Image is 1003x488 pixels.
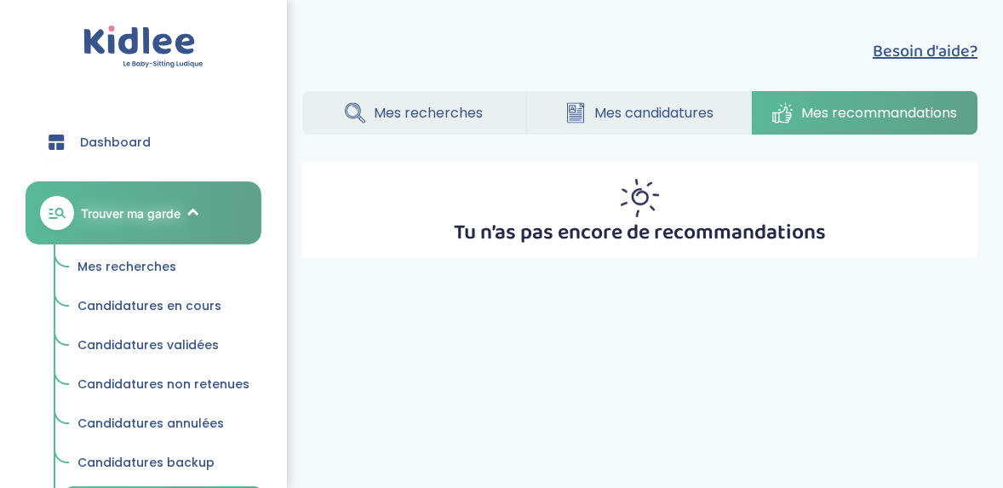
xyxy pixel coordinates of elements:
[66,447,261,479] a: Candidatures backup
[66,251,261,284] a: Mes recherches
[66,369,261,401] a: Candidatures non retenues
[873,38,977,64] button: Besoin d'aide?
[77,415,224,432] span: Candidatures annulées
[66,290,261,323] a: Candidatures en cours
[66,330,261,362] a: Candidatures validées
[374,102,483,123] span: Mes recherches
[801,102,957,123] span: Mes recommandations
[77,258,176,275] span: Mes recherches
[621,179,659,217] img: inscription_membre_sun.png
[77,454,215,471] span: Candidatures backup
[527,91,751,135] a: Mes candidatures
[302,91,526,135] a: Mes recherches
[752,91,977,135] a: Mes recommandations
[454,217,826,250] p: Tu n’as pas encore de recommandations
[66,408,261,440] a: Candidatures annulées
[77,336,219,353] span: Candidatures validées
[77,376,249,393] span: Candidatures non retenues
[77,297,221,314] span: Candidatures en cours
[81,204,181,222] span: Trouver ma garde
[26,181,261,244] a: Trouver ma garde
[594,102,714,123] span: Mes candidatures
[83,26,203,69] img: logo.svg
[80,134,151,152] span: Dashboard
[26,112,261,173] a: Dashboard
